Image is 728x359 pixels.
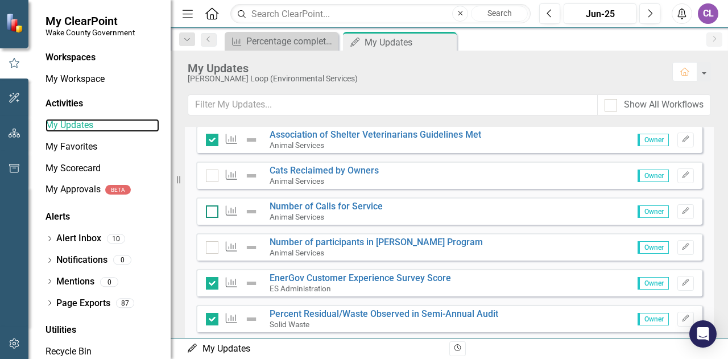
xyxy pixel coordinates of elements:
[270,284,331,293] small: ES Administration
[698,3,718,24] button: CL
[564,3,636,24] button: Jun-25
[45,324,159,337] div: Utilities
[245,277,258,290] img: Not Defined
[638,134,669,146] span: Owner
[689,320,717,348] div: Open Intercom Messenger
[245,241,258,254] img: Not Defined
[230,4,531,24] input: Search ClearPoint...
[45,141,159,154] a: My Favorites
[45,14,135,28] span: My ClearPoint
[45,211,159,224] div: Alerts
[270,201,383,212] a: Number of Calls for Service
[45,183,101,196] a: My Approvals
[246,34,336,48] div: Percentage completion of project to identify a preferred long-term solid waste disposal option
[270,320,309,329] small: Solid Waste
[624,98,704,112] div: Show All Workflows
[638,313,669,325] span: Owner
[56,275,94,288] a: Mentions
[116,299,134,308] div: 87
[487,9,512,18] span: Search
[270,176,324,185] small: Animal Services
[188,62,661,75] div: My Updates
[270,237,483,247] a: Number of participants in [PERSON_NAME] Program
[568,7,632,21] div: Jun-25
[45,162,159,175] a: My Scorecard
[270,212,324,221] small: Animal Services
[227,34,336,48] a: Percentage completion of project to identify a preferred long-term solid waste disposal option
[270,273,451,283] a: EnerGov Customer Experience Survey Score
[107,234,125,244] div: 10
[56,232,101,245] a: Alert Inbox
[45,28,135,37] small: Wake County Government
[105,185,131,195] div: BETA
[56,254,107,267] a: Notifications
[245,169,258,183] img: Not Defined
[471,6,528,22] button: Search
[45,345,159,358] a: Recycle Bin
[188,75,661,83] div: [PERSON_NAME] Loop (Environmental Services)
[45,97,159,110] div: Activities
[638,205,669,218] span: Owner
[6,13,26,33] img: ClearPoint Strategy
[245,312,258,326] img: Not Defined
[245,133,258,147] img: Not Defined
[638,170,669,182] span: Owner
[187,343,441,356] div: My Updates
[45,51,96,64] div: Workspaces
[270,141,324,150] small: Animal Services
[270,165,379,176] a: Cats Reclaimed by Owners
[365,35,454,49] div: My Updates
[270,129,481,140] a: Association of Shelter Veterinarians Guidelines Met
[245,205,258,218] img: Not Defined
[45,119,159,132] a: My Updates
[638,241,669,254] span: Owner
[113,255,131,265] div: 0
[100,277,118,287] div: 0
[45,73,159,86] a: My Workspace
[270,308,498,319] a: Percent Residual/Waste Observed in Semi-Annual Audit
[638,277,669,290] span: Owner
[56,297,110,310] a: Page Exports
[270,248,324,257] small: Animal Services
[188,94,598,115] input: Filter My Updates...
